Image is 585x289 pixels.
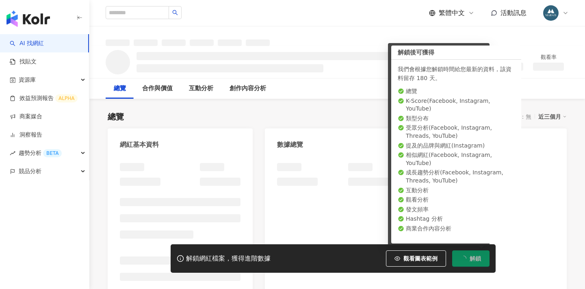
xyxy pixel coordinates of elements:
div: 我們會根據您解鎖時間給您最新的資料，該資料留存 180 天。 [398,65,515,83]
li: 發文頻率 [398,205,515,213]
li: K-Score ( Facebook, Instagram, YouTube ) [398,97,515,113]
span: 觀看圖表範例 [403,255,438,262]
img: 358735463_652854033541749_1509380869568117342_n.jpg [543,5,559,21]
a: 效益預測報告ALPHA [10,94,78,102]
div: 互動分析 [189,84,213,93]
li: Hashtag 分析 [398,215,515,223]
div: 總覽 [108,111,124,122]
li: 總覽 [398,87,515,96]
span: 活動訊息 [500,9,526,17]
div: 近三個月 [538,111,567,122]
span: 資源庫 [19,71,36,89]
img: logo [6,11,50,27]
span: rise [10,150,15,156]
span: 解鎖 [470,255,481,262]
span: search [172,10,178,15]
div: BETA [43,149,62,157]
div: 數據總覽 [277,140,303,149]
div: 解鎖後可獲得 [391,46,521,60]
div: 觀看率 [533,53,564,61]
span: 繁體中文 [439,9,465,17]
a: 洞察報告 [10,131,42,139]
div: 解鎖網紅檔案，獲得進階數據 [186,254,271,263]
div: 網紅基本資料 [120,140,159,149]
a: searchAI 找網紅 [10,39,44,48]
li: 受眾分析 ( Facebook, Instagram, Threads, YouTube ) [398,124,515,140]
span: 趨勢分析 [19,144,62,162]
a: 找貼文 [10,58,37,66]
span: loading [459,254,468,263]
div: 合作與價值 [142,84,173,93]
button: 解鎖 [452,250,490,267]
li: 觀看分析 [398,196,515,204]
button: 觀看圖表範例 [386,250,446,267]
li: 相似網紅 ( Facebook, Instagram, YouTube ) [398,151,515,167]
li: 成長趨勢分析 ( Facebook, Instagram, Threads, YouTube ) [398,169,515,185]
li: 提及的品牌與網紅 ( Instagram ) [398,141,515,150]
div: 創作內容分析 [230,84,266,93]
li: 互動分析 [398,186,515,194]
li: 商業合作內容分析 [398,224,515,233]
li: 類型分布 [398,114,515,122]
a: 商案媒合 [10,113,42,121]
div: 總覽 [114,84,126,93]
span: 競品分析 [19,162,41,180]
